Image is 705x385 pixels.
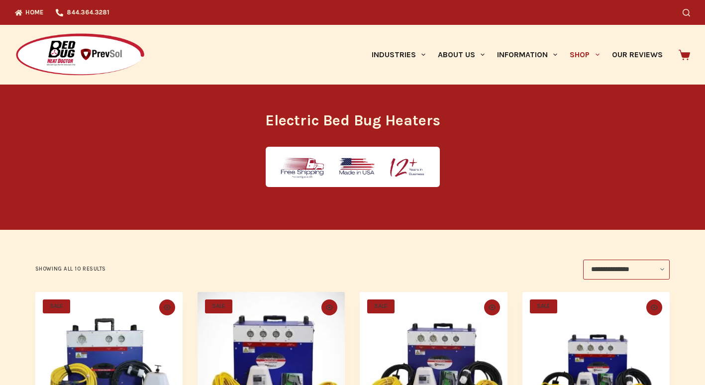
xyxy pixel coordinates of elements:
[564,25,605,85] a: Shop
[491,25,564,85] a: Information
[367,299,395,313] span: SALE
[431,25,491,85] a: About Us
[43,299,70,313] span: SALE
[15,33,145,77] img: Prevsol/Bed Bug Heat Doctor
[365,25,669,85] nav: Primary
[530,299,557,313] span: SALE
[321,299,337,315] button: Quick view toggle
[365,25,431,85] a: Industries
[484,299,500,315] button: Quick view toggle
[583,260,670,280] select: Shop order
[166,109,539,132] h1: Electric Bed Bug Heaters
[159,299,175,315] button: Quick view toggle
[605,25,669,85] a: Our Reviews
[35,265,106,274] p: Showing all 10 results
[683,9,690,16] button: Search
[646,299,662,315] button: Quick view toggle
[205,299,232,313] span: SALE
